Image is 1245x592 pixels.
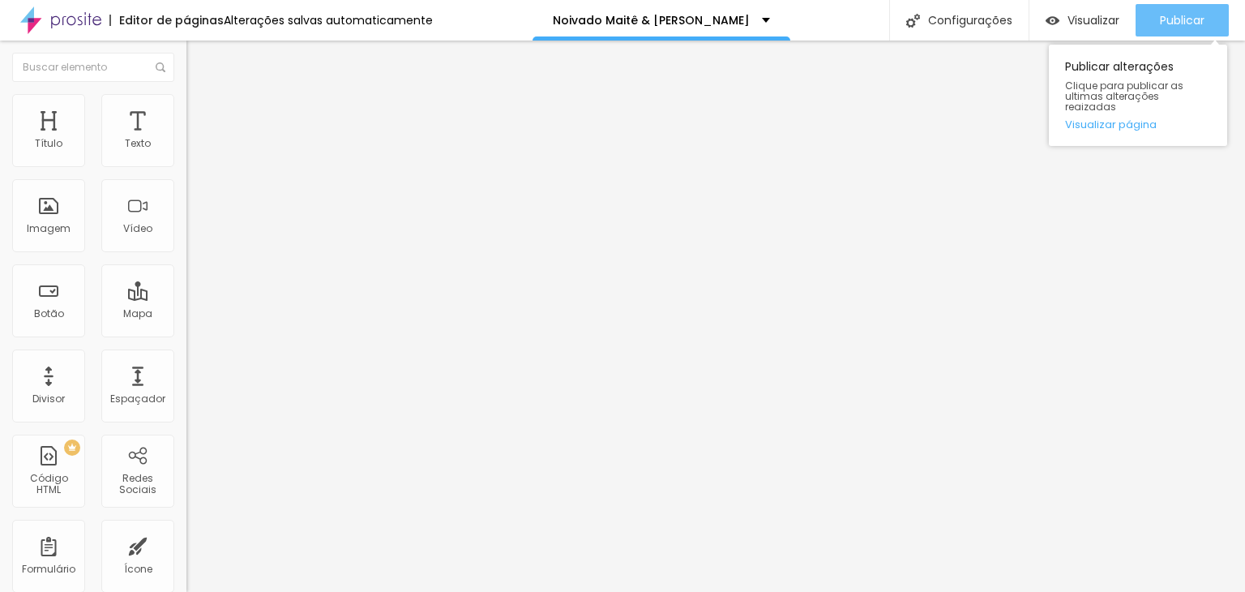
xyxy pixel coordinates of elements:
div: Editor de páginas [109,15,224,26]
div: Publicar alterações [1049,45,1227,146]
a: Visualizar página [1065,119,1211,130]
div: Redes Sociais [105,473,169,496]
div: Título [35,138,62,149]
span: Clique para publicar as ultimas alterações reaizadas [1065,80,1211,113]
img: view-1.svg [1046,14,1059,28]
p: Noivado Maitê & [PERSON_NAME] [553,15,750,26]
div: Mapa [123,308,152,320]
div: Espaçador [110,393,165,405]
button: Publicar [1136,4,1229,36]
input: Buscar elemento [12,53,174,82]
span: Visualizar [1067,14,1119,27]
div: Formulário [22,564,75,575]
div: Código HTML [16,473,80,496]
div: Alterações salvas automaticamente [224,15,433,26]
img: Icone [156,62,165,72]
div: Divisor [32,393,65,405]
div: Texto [125,138,151,149]
button: Visualizar [1029,4,1136,36]
div: Botão [34,308,64,320]
div: Ícone [124,564,152,575]
div: Vídeo [123,223,152,234]
span: Publicar [1160,14,1204,27]
iframe: Editor [186,41,1245,592]
img: Icone [906,14,920,28]
div: Imagem [27,223,71,234]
